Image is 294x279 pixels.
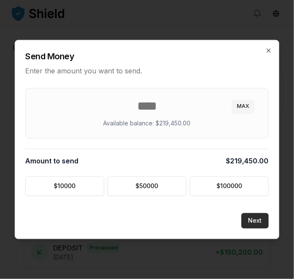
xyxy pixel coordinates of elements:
[26,51,269,63] h2: Send Money
[26,177,104,196] button: $10000
[242,213,269,229] button: Next
[232,100,255,113] button: MAX
[108,177,187,196] button: $50000
[26,156,79,166] span: Amount to send
[226,156,269,166] span: $219,450.00
[104,119,191,128] p: Available balance: $219,450.00
[26,66,269,76] p: Enter the amount you want to send.
[190,177,269,196] button: $100000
